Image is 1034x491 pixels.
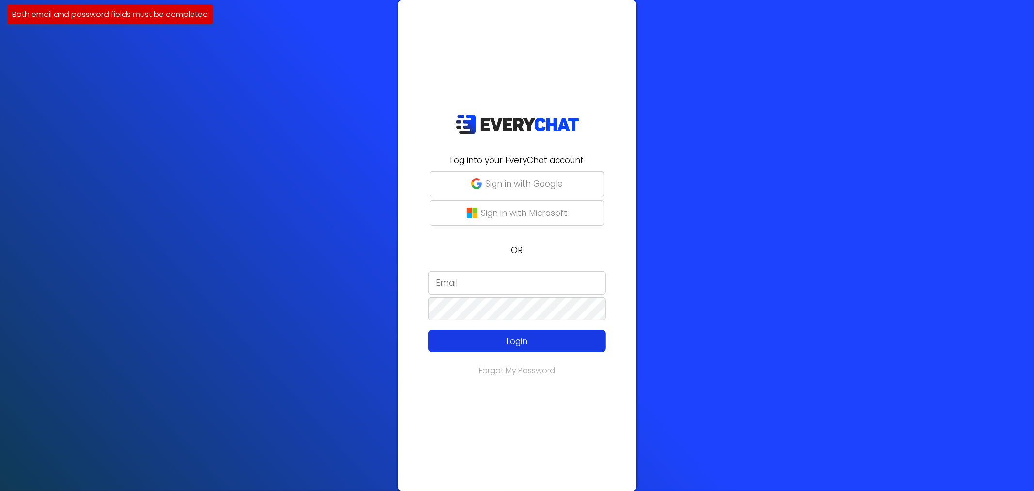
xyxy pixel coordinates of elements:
[430,171,604,196] button: Sign in with Google
[428,330,606,352] button: Login
[455,115,579,134] img: EveryChat_logo_dark.png
[12,8,208,20] p: Both email and password fields must be completed
[481,207,568,219] p: Sign in with Microsoft
[479,365,555,376] a: Forgot My Password
[486,178,563,190] p: Sign in with Google
[404,244,631,257] p: OR
[428,271,606,295] input: Email
[471,178,482,189] img: google-g.png
[430,200,604,226] button: Sign in with Microsoft
[467,208,477,218] img: microsoft-logo.png
[446,335,588,347] p: Login
[404,154,631,166] h2: Log into your EveryChat account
